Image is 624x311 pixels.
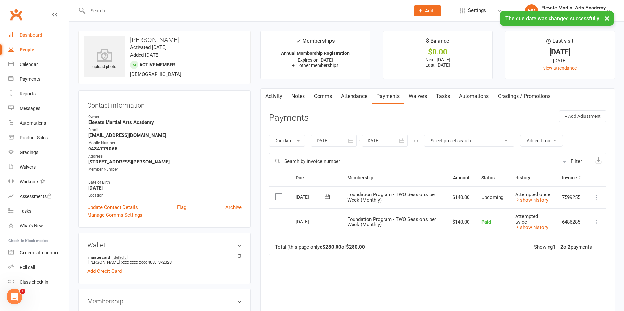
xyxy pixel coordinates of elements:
[571,157,582,165] div: Filter
[8,42,69,57] a: People
[493,89,555,104] a: Gradings / Promotions
[88,146,242,152] strong: 0434779065
[389,57,486,68] p: Next: [DATE] Last: [DATE]
[269,135,305,147] button: Due date
[8,219,69,233] a: What's New
[281,51,350,56] strong: Annual Membership Registration
[372,89,404,104] a: Payments
[20,62,38,67] div: Calendar
[87,241,242,249] h3: Wallet
[296,192,326,202] div: [DATE]
[8,204,69,219] a: Tasks
[309,89,337,104] a: Comms
[88,140,242,146] div: Mobile Number
[88,185,242,191] strong: [DATE]
[88,119,242,125] strong: Elevate Martial Arts Academy
[500,11,614,26] div: The due date was changed successfully
[447,186,475,209] td: $140.00
[88,172,242,178] strong: -
[8,101,69,116] a: Messages
[88,193,242,199] div: Location
[553,244,563,250] strong: 1 - 2
[88,153,242,160] div: Address
[447,208,475,236] td: $140.00
[177,203,186,211] a: Flag
[509,169,556,186] th: History
[20,106,40,111] div: Messages
[8,131,69,145] a: Product Sales
[20,265,35,270] div: Roll call
[347,216,436,228] span: Foundation Program - TWO Session's per Week (Monthly)
[20,76,40,82] div: Payments
[426,37,449,49] div: $ Balance
[20,279,48,285] div: Class check-in
[292,63,338,68] span: + 1 other memberships
[130,44,167,50] time: Activated [DATE]
[225,203,242,211] a: Archive
[8,7,24,23] a: Clubworx
[20,179,39,184] div: Workouts
[425,8,433,13] span: Add
[8,28,69,42] a: Dashboard
[88,127,242,133] div: Email
[511,49,609,55] div: [DATE]
[337,89,372,104] a: Attendance
[298,57,333,63] span: Expires on [DATE]
[556,208,586,236] td: 6486285
[556,169,586,186] th: Invoice #
[556,186,586,209] td: 7599255
[296,216,326,226] div: [DATE]
[20,223,43,228] div: What's New
[347,192,436,203] span: Foundation Program - TWO Session's per Week (Monthly)
[558,153,591,169] button: Filter
[20,289,25,294] span: 1
[20,164,36,170] div: Waivers
[88,166,242,173] div: Member Number
[432,89,454,104] a: Tasks
[88,159,242,165] strong: [STREET_ADDRESS][PERSON_NAME]
[515,192,550,197] span: Attempted once
[88,132,242,138] strong: [EMAIL_ADDRESS][DOMAIN_NAME]
[88,255,238,260] strong: mastercard
[525,4,538,17] div: EM
[346,244,365,250] strong: $280.00
[7,289,22,304] iframe: Intercom live chat
[88,179,242,186] div: Date of Birth
[601,11,613,25] button: ×
[296,37,335,49] div: Memberships
[8,160,69,175] a: Waivers
[290,169,341,186] th: Due
[86,6,405,15] input: Search...
[447,169,475,186] th: Amount
[475,169,509,186] th: Status
[87,203,138,211] a: Update Contact Details
[322,244,341,250] strong: $280.00
[8,57,69,72] a: Calendar
[515,225,548,230] a: show history
[8,145,69,160] a: Gradings
[568,244,571,250] strong: 2
[534,244,592,250] div: Showing of payments
[20,209,31,214] div: Tasks
[414,137,418,145] div: or
[20,250,59,255] div: General attendance
[269,113,309,123] h3: Payments
[8,260,69,275] a: Roll call
[8,175,69,189] a: Workouts
[130,71,181,77] span: [DEMOGRAPHIC_DATA]
[112,255,128,260] span: default
[515,197,548,203] a: show history
[121,260,157,265] span: xxxx xxxx xxxx 4087
[541,11,606,17] div: Elevate Martial Arts Academy
[20,135,48,140] div: Product Sales
[88,114,242,120] div: Owner
[515,213,538,225] span: Attempted twice
[20,150,38,155] div: Gradings
[158,260,172,265] span: 3/2028
[468,3,486,18] span: Settings
[87,267,122,275] a: Add Credit Card
[87,99,242,109] h3: Contact information
[404,89,432,104] a: Waivers
[84,36,245,43] h3: [PERSON_NAME]
[261,89,287,104] a: Activity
